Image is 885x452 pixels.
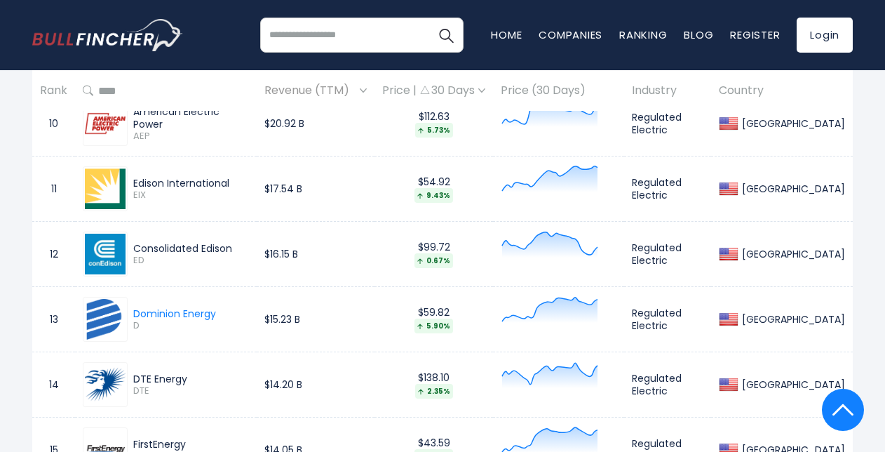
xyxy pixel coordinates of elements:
[428,18,464,53] button: Search
[133,190,249,201] span: EIX
[32,287,75,352] td: 13
[257,287,374,352] td: $15.23 B
[257,91,374,157] td: $20.92 B
[257,157,374,222] td: $17.54 B
[711,70,853,112] th: Country
[730,27,780,42] a: Register
[382,371,485,399] div: $138.10
[382,110,485,138] div: $112.63
[32,70,75,112] th: Rank
[257,352,374,418] td: $14.20 B
[85,234,126,274] img: ED.png
[414,319,453,333] div: 5.90%
[738,248,845,260] div: [GEOGRAPHIC_DATA]
[738,117,845,130] div: [GEOGRAPHIC_DATA]
[32,19,183,51] a: Go to homepage
[32,91,75,157] td: 10
[133,438,249,451] div: FirstEnergy
[85,168,126,209] img: EIX.png
[264,80,356,102] span: Revenue (TTM)
[382,306,485,333] div: $59.82
[624,157,711,222] td: Regulated Electric
[257,222,374,287] td: $16.15 B
[85,364,126,405] img: DTE.png
[133,131,249,142] span: AEP
[133,177,249,190] div: Edison International
[539,27,602,42] a: Companies
[624,352,711,418] td: Regulated Electric
[133,307,216,320] div: Dominion Energy
[624,287,711,352] td: Regulated Electric
[85,299,126,340] img: D.png
[382,84,485,98] div: Price | 30 Days
[133,255,249,267] span: ED
[32,19,183,51] img: bullfincher logo
[133,242,249,255] div: Consolidated Edison
[85,103,126,144] img: AEP.png
[382,241,485,268] div: $99.72
[32,222,75,287] td: 12
[133,105,249,131] div: American Electric Power
[619,27,667,42] a: Ranking
[738,182,845,195] div: [GEOGRAPHIC_DATA]
[414,188,453,203] div: 9.43%
[414,253,453,268] div: 0.67%
[415,123,453,138] div: 5.73%
[133,385,249,397] span: DTE
[83,297,216,342] a: Dominion Energy D
[415,384,453,399] div: 2.35%
[493,70,624,112] th: Price (30 Days)
[382,175,485,203] div: $54.92
[32,352,75,418] td: 14
[491,27,522,42] a: Home
[624,91,711,157] td: Regulated Electric
[624,70,711,112] th: Industry
[684,27,713,42] a: Blog
[32,157,75,222] td: 11
[133,320,216,332] span: D
[738,313,845,326] div: [GEOGRAPHIC_DATA]
[738,378,845,391] div: [GEOGRAPHIC_DATA]
[133,373,249,385] div: DTE Energy
[624,222,711,287] td: Regulated Electric
[797,18,853,53] a: Login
